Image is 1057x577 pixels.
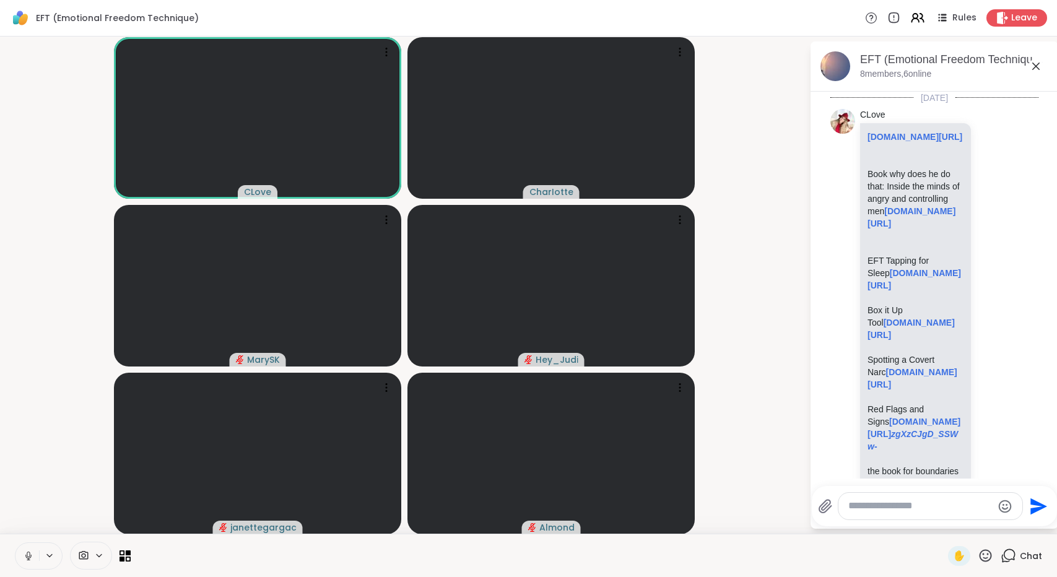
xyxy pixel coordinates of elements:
span: audio-muted [528,523,537,532]
div: EFT (Emotional Freedom Technique), [DATE] [860,52,1048,67]
p: EFT Tapping for Sleep [868,254,963,292]
a: [DOMAIN_NAME][URL] [868,367,957,389]
a: [DOMAIN_NAME][URL] [868,132,962,142]
p: 8 members, 6 online [860,68,931,80]
span: audio-muted [524,355,533,364]
a: [DOMAIN_NAME][URL]​​ [868,268,961,290]
span: CharIotte [529,186,573,198]
a: CLove [860,109,885,121]
span: ✋ [953,549,965,563]
textarea: Type your message [848,500,993,513]
span: [DATE] [913,92,955,104]
span: CLove [244,186,271,198]
p: the book for boundaries is by [PERSON_NAME] & [PERSON_NAME] [868,465,963,502]
a: [DOMAIN_NAME][URL]zgXzCJgD_SSWw- [868,417,960,451]
span: Chat [1020,550,1042,562]
span: MarySK [247,354,280,366]
span: EFT (Emotional Freedom Technique) [36,12,199,24]
span: janettegargac [230,521,297,534]
span: audio-muted [236,355,245,364]
span: Hey_Judi [536,354,578,366]
img: ShareWell Logomark [10,7,31,28]
p: Box it Up Tool [868,304,963,341]
a: [DOMAIN_NAME][URL] [868,318,955,340]
p: Book why does he do that: Inside the minds of angry and controlling men [868,168,963,230]
img: EFT (Emotional Freedom Technique), Oct 08 [820,51,850,81]
span: audio-muted [219,523,228,532]
em: zgXzCJgD_SSWw [868,429,958,451]
span: Rules [952,12,977,24]
button: Send [1023,492,1051,520]
p: Red Flags and Signs [868,403,963,453]
span: Leave [1011,12,1037,24]
img: https://sharewell-space-live.sfo3.digitaloceanspaces.com/user-generated/380e89db-2a5e-43fa-ad13-d... [830,109,855,134]
button: Emoji picker [998,499,1012,514]
span: Almond [539,521,575,534]
p: Spotting a Covert Narc [868,354,963,391]
a: [DOMAIN_NAME][URL] [868,206,955,228]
